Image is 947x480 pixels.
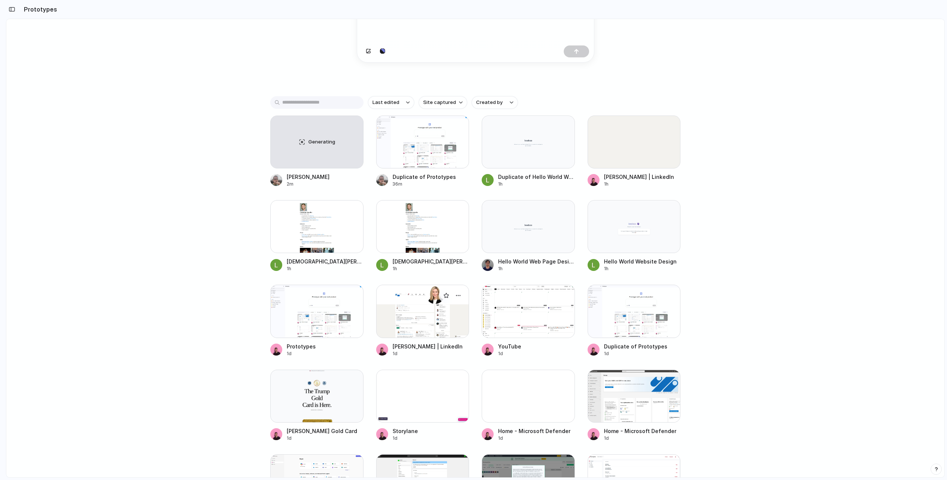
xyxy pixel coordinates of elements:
[308,138,335,146] span: Generating
[588,370,681,442] a: Home - Microsoft DefenderHome - Microsoft Defender1d
[393,427,418,435] div: Storylane
[393,173,456,181] div: Duplicate of Prototypes
[498,435,570,442] div: 1d
[393,258,469,265] div: [DEMOGRAPHIC_DATA][PERSON_NAME]
[287,258,364,265] div: [DEMOGRAPHIC_DATA][PERSON_NAME]
[588,116,681,187] a: Carrie Wheeler | LinkedIn[PERSON_NAME] | LinkedIn1h
[287,435,357,442] div: 1d
[287,342,316,350] div: Prototypes
[604,435,676,442] div: 1d
[498,258,575,265] div: Hello World Web Page Design
[287,265,364,272] div: 1h
[482,285,575,357] a: YouTubeYouTube1d
[376,200,469,272] a: Christian Iacullo[DEMOGRAPHIC_DATA][PERSON_NAME]1h
[604,427,676,435] div: Home - Microsoft Defender
[287,173,330,181] div: [PERSON_NAME]
[472,96,518,109] button: Created by
[423,99,456,106] span: Site captured
[419,96,467,109] button: Site captured
[604,342,667,350] div: Duplicate of Prototypes
[498,173,575,181] div: Duplicate of Hello World Web Page Design
[372,99,399,106] span: Last edited
[476,99,503,106] span: Created by
[498,342,521,350] div: YouTube
[270,200,364,272] a: Christian Iacullo[DEMOGRAPHIC_DATA][PERSON_NAME]1h
[604,181,674,187] div: 1h
[270,116,364,187] a: Generating[PERSON_NAME]2m
[604,350,667,357] div: 1d
[376,370,469,442] a: StorylaneStorylane1d
[498,265,575,272] div: 1h
[287,427,357,435] div: [PERSON_NAME] Gold Card
[21,5,57,14] h2: Prototypes
[393,435,418,442] div: 1d
[604,173,674,181] div: [PERSON_NAME] | LinkedIn
[482,200,575,272] a: Hello World Web Page DesignHello World Web Page Design1h
[287,350,316,357] div: 1d
[498,181,575,187] div: 1h
[588,285,681,357] a: Duplicate of PrototypesDuplicate of Prototypes1d
[588,200,681,272] a: Hello World Website DesignHello World Website Design1h
[270,370,364,442] a: Trump Gold Card[PERSON_NAME] Gold Card1d
[368,96,414,109] button: Last edited
[498,350,521,357] div: 1d
[482,370,575,442] a: Home - Microsoft DefenderHome - Microsoft Defender1d
[604,265,677,272] div: 1h
[393,342,463,350] div: [PERSON_NAME] | LinkedIn
[604,258,677,265] div: Hello World Website Design
[376,285,469,357] a: Carrie Wheeler | LinkedIn[PERSON_NAME] | LinkedIn1d
[482,116,575,187] a: Duplicate of Hello World Web Page DesignDuplicate of Hello World Web Page Design1h
[393,181,456,187] div: 36m
[393,350,463,357] div: 1d
[287,181,330,187] div: 2m
[393,265,469,272] div: 1h
[270,285,364,357] a: PrototypesPrototypes1d
[376,116,469,187] a: Duplicate of PrototypesDuplicate of Prototypes36m
[498,427,570,435] div: Home - Microsoft Defender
